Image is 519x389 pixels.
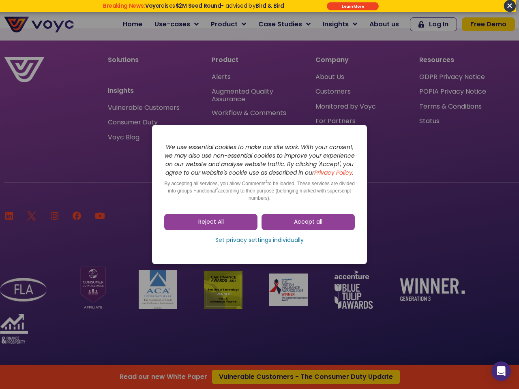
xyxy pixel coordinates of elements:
a: Accept all [262,214,355,230]
span: Set privacy settings individually [215,236,304,244]
span: By accepting all services, you allow Comments to be loaded. These services are divided into group... [164,181,355,201]
sup: 2 [266,180,268,184]
a: Set privacy settings individually [164,234,355,246]
i: We use essential cookies to make our site work. With your consent, we may also use non-essential ... [165,143,355,177]
a: Reject All [164,214,257,230]
a: Privacy Policy [314,169,352,177]
sup: 2 [216,187,218,191]
span: Phone [105,32,126,42]
span: Job title [105,66,133,75]
span: Accept all [294,218,322,226]
span: Reject All [198,218,224,226]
